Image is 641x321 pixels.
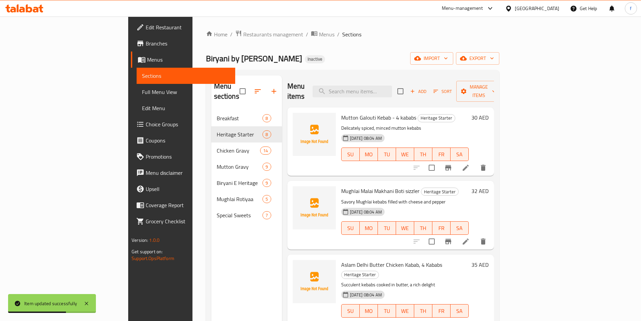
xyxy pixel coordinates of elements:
span: Aslam Delhi Butter Chicken Kabab, 4 Kababs [341,260,442,270]
span: Biryani E Heritage [217,179,263,187]
button: FR [432,148,451,161]
span: Mughlai Rotiyaa [217,195,263,203]
div: Breakfast8 [211,110,282,126]
div: items [262,211,271,219]
span: Add item [407,86,429,97]
li: / [306,30,308,38]
span: Mutton Galouti Kebab - 4 kababs [341,113,416,123]
a: Choice Groups [131,116,235,132]
h2: Menu items [287,81,305,101]
span: Menus [319,30,334,38]
span: export [461,54,494,63]
button: Sort [432,86,454,97]
span: Menus [147,56,230,64]
img: Aslam Delhi Butter Chicken Kabab, 4 Kababs [293,260,336,303]
span: TU [381,306,393,316]
div: Heritage Starter [341,271,379,279]
span: MO [362,306,375,316]
button: SU [341,221,360,235]
span: WE [399,223,412,233]
div: Special Sweets7 [211,207,282,223]
div: Mughlai Rotiyaa5 [211,191,282,207]
span: SU [344,150,357,159]
button: WE [396,221,414,235]
a: Branches [131,35,235,52]
button: SU [341,148,360,161]
span: Select section [393,84,407,98]
div: Heritage Starter [418,114,455,122]
button: Manage items [456,81,501,102]
button: TH [414,221,432,235]
span: Grocery Checklist [146,217,230,225]
span: Mughlai Malai Makhani Boti sizzler [341,186,420,196]
span: Choice Groups [146,120,230,128]
button: import [410,52,453,65]
a: Grocery Checklist [131,213,235,229]
a: Edit Menu [137,100,235,116]
nav: Menu sections [211,107,282,226]
a: Menus [131,52,235,68]
span: Breakfast [217,114,263,122]
span: Upsell [146,185,230,193]
button: WE [396,304,414,318]
span: Branches [146,39,230,47]
span: Full Menu View [142,88,230,96]
a: Restaurants management [235,30,303,39]
a: Coupons [131,132,235,149]
button: SA [451,304,469,318]
div: items [260,147,271,155]
span: Menu disclaimer [146,169,230,177]
nav: breadcrumb [206,30,499,39]
span: 7 [263,212,271,219]
span: 9 [263,164,271,170]
a: Edit menu item [462,237,470,246]
a: Menus [311,30,334,39]
div: items [262,114,271,122]
span: Add [409,88,427,95]
div: Item updated successfully [24,300,77,307]
div: Mutton Gravy [217,163,263,171]
a: Promotions [131,149,235,165]
div: Mutton Gravy9 [211,159,282,175]
span: FR [435,306,448,316]
span: Sections [342,30,361,38]
span: SA [453,223,466,233]
span: TU [381,150,393,159]
span: SU [344,306,357,316]
div: Inactive [305,55,325,63]
span: Biryani by [PERSON_NAME] [206,51,302,66]
span: FR [435,150,448,159]
span: Special Sweets [217,211,263,219]
span: Edit Restaurant [146,23,230,31]
a: Full Menu View [137,84,235,100]
button: FR [432,304,451,318]
button: Branch-specific-item [440,160,456,176]
img: Mughlai Malai Makhani Boti sizzler [293,186,336,229]
span: MO [362,150,375,159]
span: [DATE] 08:04 AM [347,209,385,215]
a: Edit Restaurant [131,19,235,35]
button: FR [432,221,451,235]
span: Chicken Gravy [217,147,260,155]
span: SA [453,150,466,159]
span: Select to update [425,234,439,249]
button: delete [475,233,491,250]
span: Sort items [429,86,456,97]
div: items [262,130,271,138]
span: FR [435,223,448,233]
span: 1.0.0 [149,236,159,245]
span: 14 [260,148,271,154]
span: WE [399,150,412,159]
span: Select to update [425,161,439,175]
span: 8 [263,131,271,138]
span: Heritage Starter [217,130,263,138]
a: Upsell [131,181,235,197]
button: WE [396,148,414,161]
span: WE [399,306,412,316]
span: MO [362,223,375,233]
div: Biryani E Heritage9 [211,175,282,191]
